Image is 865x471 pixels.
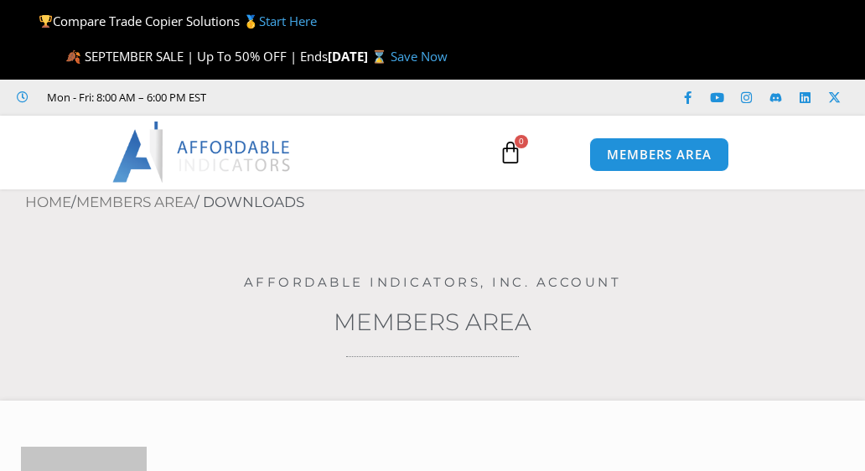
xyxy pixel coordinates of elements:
a: Members Area [334,308,531,336]
span: 🍂 SEPTEMBER SALE | Up To 50% OFF | Ends [65,48,328,65]
a: 0 [474,128,547,177]
nav: Breadcrumb [25,189,865,216]
span: Compare Trade Copier Solutions 🥇 [39,13,317,29]
a: Save Now [391,48,448,65]
a: Members Area [76,194,194,210]
a: MEMBERS AREA [589,137,729,172]
strong: [DATE] ⌛ [328,48,391,65]
span: MEMBERS AREA [607,148,712,161]
a: Home [25,194,71,210]
img: LogoAI | Affordable Indicators – NinjaTrader [112,122,293,182]
span: Mon - Fri: 8:00 AM – 6:00 PM EST [43,87,206,107]
img: 🏆 [39,15,52,28]
iframe: Customer reviews powered by Trustpilot [219,89,470,106]
a: Start Here [259,13,317,29]
a: Affordable Indicators, Inc. Account [244,274,622,290]
span: 0 [515,135,528,148]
